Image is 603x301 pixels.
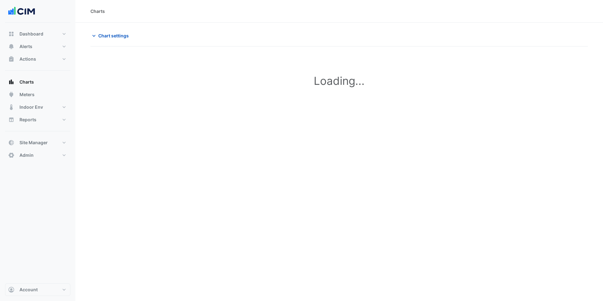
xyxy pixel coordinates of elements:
[19,117,36,123] span: Reports
[8,140,14,146] app-icon: Site Manager
[5,88,70,101] button: Meters
[5,101,70,113] button: Indoor Env
[5,136,70,149] button: Site Manager
[8,5,36,18] img: Company Logo
[5,283,70,296] button: Account
[8,31,14,37] app-icon: Dashboard
[5,149,70,161] button: Admin
[19,104,43,110] span: Indoor Env
[90,8,105,14] div: Charts
[5,113,70,126] button: Reports
[5,28,70,40] button: Dashboard
[8,79,14,85] app-icon: Charts
[19,91,35,98] span: Meters
[98,32,129,39] span: Chart settings
[19,56,36,62] span: Actions
[8,104,14,110] app-icon: Indoor Env
[19,79,34,85] span: Charts
[90,30,133,41] button: Chart settings
[8,152,14,158] app-icon: Admin
[19,287,38,293] span: Account
[8,117,14,123] app-icon: Reports
[5,53,70,65] button: Actions
[8,91,14,98] app-icon: Meters
[19,152,34,158] span: Admin
[104,74,574,87] h1: Loading...
[19,140,48,146] span: Site Manager
[5,76,70,88] button: Charts
[5,40,70,53] button: Alerts
[8,56,14,62] app-icon: Actions
[8,43,14,50] app-icon: Alerts
[19,43,32,50] span: Alerts
[19,31,43,37] span: Dashboard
